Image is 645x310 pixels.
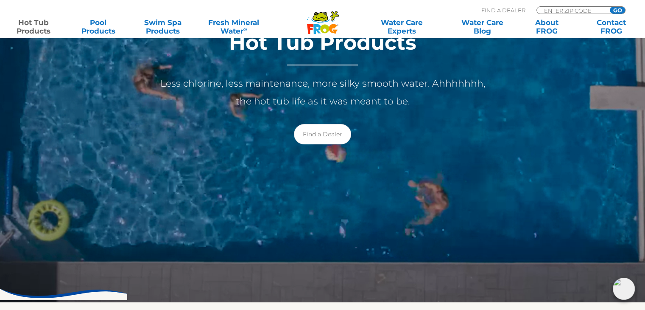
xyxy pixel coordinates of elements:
[294,124,351,144] a: Find a Dealer
[522,18,572,35] a: AboutFROG
[202,18,265,35] a: Fresh MineralWater∞
[610,7,625,14] input: GO
[361,18,443,35] a: Water CareExperts
[543,7,600,14] input: Zip Code Form
[481,6,525,14] p: Find A Dealer
[153,31,492,66] h1: Hot Tub Products
[73,18,123,35] a: PoolProducts
[8,18,59,35] a: Hot TubProducts
[586,18,637,35] a: ContactFROG
[138,18,188,35] a: Swim SpaProducts
[457,18,507,35] a: Water CareBlog
[243,26,247,32] sup: ∞
[153,75,492,110] p: Less chlorine, less maintenance, more silky smooth water. Ahhhhhhh, the hot tub life as it was me...
[613,278,635,300] img: openIcon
